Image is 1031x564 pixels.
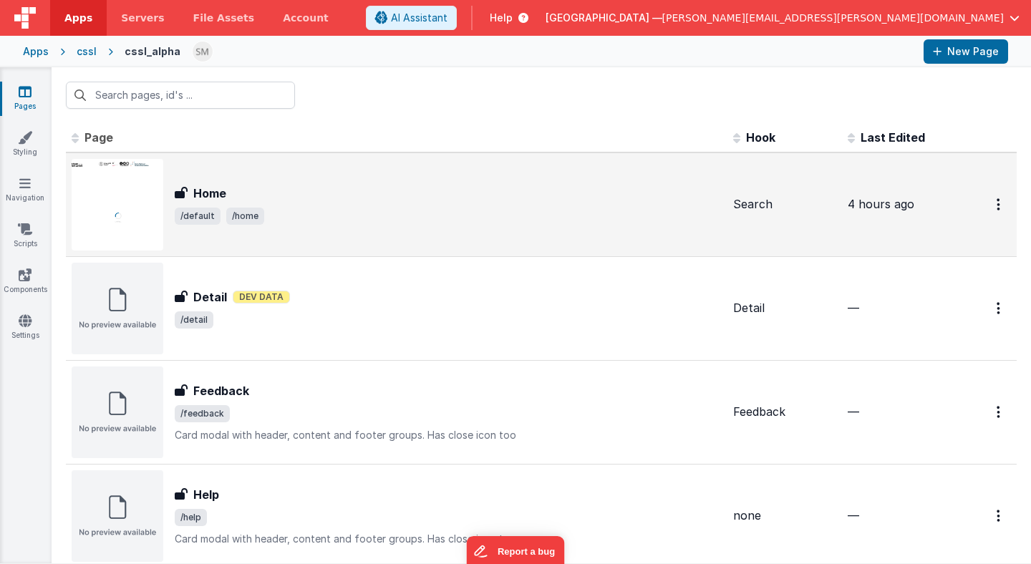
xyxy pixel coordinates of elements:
span: Hook [746,130,775,145]
span: /detail [175,311,213,329]
h3: Feedback [193,382,249,399]
span: /default [175,208,221,225]
div: Detail [733,300,836,316]
div: cssl_alpha [125,44,180,59]
div: none [733,507,836,524]
button: [GEOGRAPHIC_DATA] — [PERSON_NAME][EMAIL_ADDRESS][PERSON_NAME][DOMAIN_NAME] [546,11,1020,25]
span: Help [490,11,513,25]
div: Apps [23,44,49,59]
span: [PERSON_NAME][EMAIL_ADDRESS][PERSON_NAME][DOMAIN_NAME] [662,11,1004,25]
span: Last Edited [861,130,925,145]
p: Card modal with header, content and footer groups. Has close icon too [175,428,722,442]
button: Options [988,190,1011,219]
img: e9616e60dfe10b317d64a5e98ec8e357 [193,42,213,62]
div: cssl [77,44,97,59]
h3: Home [193,185,226,202]
span: /help [175,509,207,526]
span: Dev Data [233,291,290,303]
span: — [848,508,859,522]
span: — [848,301,859,315]
span: AI Assistant [391,11,447,25]
button: Options [988,293,1011,323]
span: /home [226,208,264,225]
div: Search [733,196,836,213]
span: Apps [64,11,92,25]
span: /feedback [175,405,230,422]
h3: Help [193,486,219,503]
span: 4 hours ago [848,197,914,211]
span: Page [84,130,113,145]
input: Search pages, id's ... [66,82,295,109]
span: Servers [121,11,164,25]
h3: Detail [193,288,227,306]
button: Options [988,501,1011,530]
p: Card modal with header, content and footer groups. Has close icon too [175,532,722,546]
button: New Page [924,39,1008,64]
span: — [848,404,859,419]
div: Feedback [733,404,836,420]
button: Options [988,397,1011,427]
span: [GEOGRAPHIC_DATA] — [546,11,662,25]
button: AI Assistant [366,6,457,30]
span: File Assets [193,11,255,25]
